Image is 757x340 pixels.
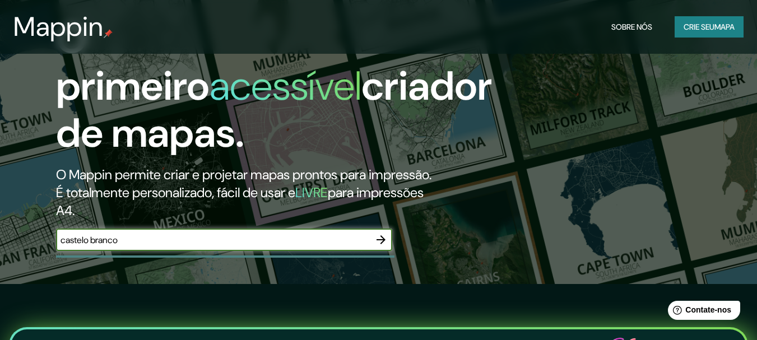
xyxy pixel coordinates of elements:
input: Escolha seu lugar favorito [56,234,370,246]
font: O Mappin permite criar e projetar mapas prontos para impressão. [56,166,431,183]
font: mapa [714,22,735,32]
img: pino de mapa [104,29,113,38]
font: Crie seu [684,22,714,32]
font: Sobre nós [611,22,652,32]
font: O primeiro [56,13,210,112]
button: Sobre nós [607,16,657,38]
font: Mappin [13,9,104,44]
font: É totalmente personalizado, fácil de usar e [56,184,295,201]
button: Crie seumapa [675,16,744,38]
font: criador de mapas. [56,60,492,159]
font: acessível [210,60,361,112]
iframe: Iniciador de widget de ajuda [657,296,745,328]
font: para impressões A4. [56,184,424,219]
font: LIVRE [295,184,328,201]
